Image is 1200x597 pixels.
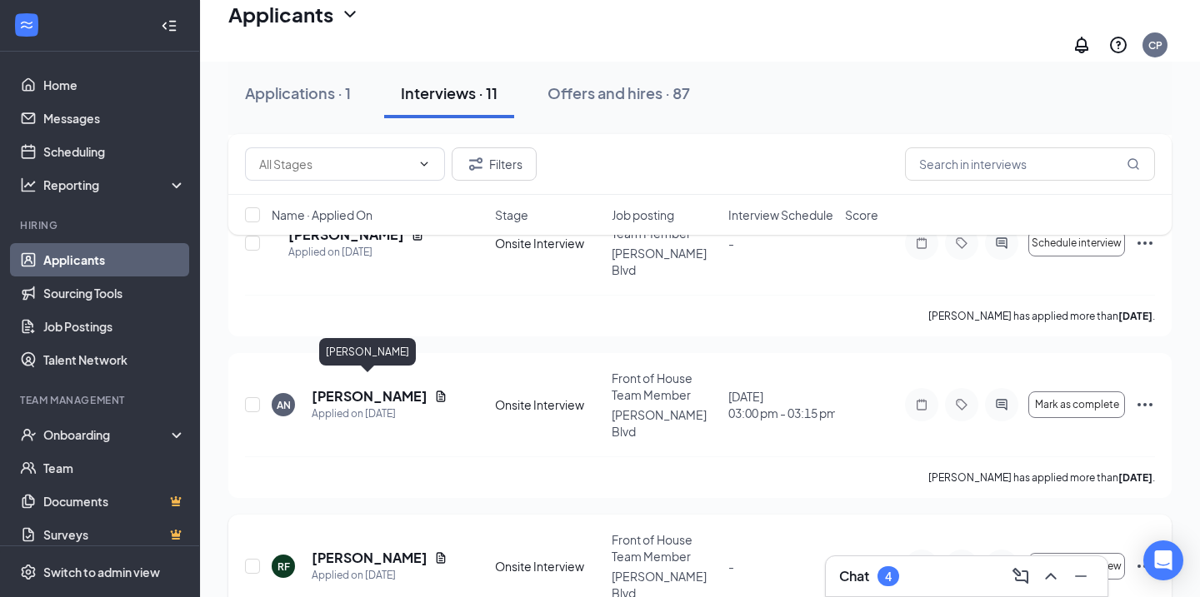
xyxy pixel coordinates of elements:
[452,147,537,181] button: Filter Filters
[1071,566,1091,586] svg: Minimize
[312,567,447,584] div: Applied on [DATE]
[612,245,718,278] p: [PERSON_NAME] Blvd
[43,135,186,168] a: Scheduling
[43,68,186,102] a: Home
[612,532,692,564] span: Front of House Team Member
[312,387,427,405] h5: [PERSON_NAME]
[845,206,878,223] span: Score
[547,82,690,103] div: Offers and hires · 87
[43,518,186,551] a: SurveysCrown
[1127,157,1140,171] svg: MagnifyingGlass
[43,310,186,343] a: Job Postings
[928,309,1155,323] p: [PERSON_NAME] has applied more than .
[612,206,674,223] span: Job posting
[1072,35,1092,55] svg: Notifications
[728,405,835,421] span: 03:00 pm - 03:15 pm
[43,564,160,580] div: Switch to admin view
[1037,563,1064,590] button: ChevronUp
[952,398,972,411] svg: Tag
[1028,391,1125,418] button: Mark as complete
[161,17,177,34] svg: Collapse
[401,82,497,103] div: Interviews · 11
[319,338,416,366] div: [PERSON_NAME]
[43,276,186,310] a: Sourcing Tools
[885,570,892,584] div: 4
[1135,556,1155,576] svg: Ellipses
[912,398,932,411] svg: Note
[18,17,35,33] svg: WorkstreamLogo
[905,147,1155,181] input: Search in interviews
[340,4,360,24] svg: ChevronDown
[612,406,718,440] p: [PERSON_NAME] Blvd
[1035,399,1119,410] span: Mark as complete
[1007,563,1034,590] button: ComposeMessage
[20,564,37,580] svg: Settings
[312,405,447,422] div: Applied on [DATE]
[20,426,37,443] svg: UserCheck
[1118,310,1152,322] b: [DATE]
[1108,35,1128,55] svg: QuestionInfo
[288,244,424,261] div: Applied on [DATE]
[612,371,692,402] span: Front of House Team Member
[417,157,431,171] svg: ChevronDown
[1028,553,1125,580] button: Schedule interview
[43,177,187,193] div: Reporting
[434,390,447,403] svg: Document
[277,398,291,412] div: AN
[312,549,427,567] h5: [PERSON_NAME]
[495,558,602,575] div: Onsite Interview
[20,393,182,407] div: Team Management
[434,551,447,565] svg: Document
[277,560,290,574] div: RF
[1041,566,1061,586] svg: ChevronUp
[43,243,186,276] a: Applicants
[839,567,869,585] h3: Chat
[466,154,486,174] svg: Filter
[20,218,182,232] div: Hiring
[495,206,528,223] span: Stage
[259,155,411,173] input: All Stages
[1148,38,1162,52] div: CP
[992,398,1012,411] svg: ActiveChat
[1118,471,1152,484] b: [DATE]
[1143,540,1183,580] div: Open Intercom Messenger
[728,388,835,421] div: [DATE]
[728,559,734,574] span: -
[728,206,833,223] span: Interview Schedule
[1067,563,1094,590] button: Minimize
[43,451,186,485] a: Team
[495,396,602,413] div: Onsite Interview
[928,470,1155,485] p: [PERSON_NAME] has applied more than .
[20,177,37,193] svg: Analysis
[43,426,172,443] div: Onboarding
[245,82,351,103] div: Applications · 1
[272,206,372,223] span: Name · Applied On
[43,102,186,135] a: Messages
[43,343,186,376] a: Talent Network
[1135,395,1155,415] svg: Ellipses
[43,485,186,518] a: DocumentsCrown
[1011,566,1031,586] svg: ComposeMessage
